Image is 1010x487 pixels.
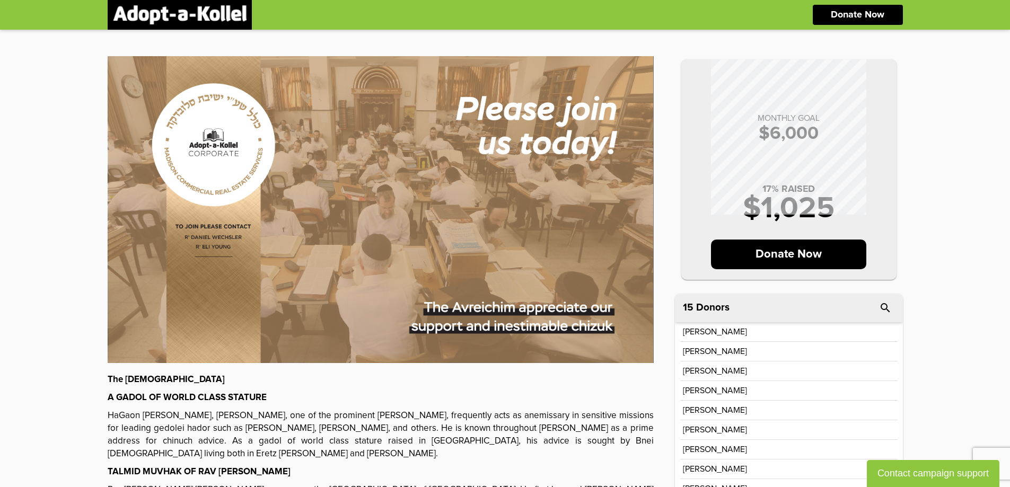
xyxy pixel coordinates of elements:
p: Donors [696,303,730,313]
p: [PERSON_NAME] [683,465,747,473]
strong: A GADOL OF WORLD CLASS STATURE [108,393,267,402]
p: Donate Now [711,240,866,269]
p: HaGaon [PERSON_NAME], [PERSON_NAME], one of the prominent [PERSON_NAME], frequently acts as anemi... [108,410,654,461]
p: [PERSON_NAME] [683,367,747,375]
img: GTMl8Zazyd.uwf9jX4LSx.jpg [108,56,654,363]
button: Contact campaign support [867,460,999,487]
img: logonobg.png [113,5,247,24]
p: [PERSON_NAME] [683,426,747,434]
p: [PERSON_NAME] [683,406,747,414]
i: search [879,302,892,314]
p: MONTHLY GOAL [692,114,886,122]
span: 15 [683,303,693,313]
p: $ [692,125,886,143]
p: [PERSON_NAME] [683,327,747,336]
strong: TALMID MUVHAK OF RAV [PERSON_NAME] [108,467,291,476]
p: Donate Now [831,10,884,20]
p: [PERSON_NAME] [683,445,747,454]
strong: The [DEMOGRAPHIC_DATA] [108,375,225,384]
p: [PERSON_NAME] [683,386,747,395]
p: [PERSON_NAME] [683,347,747,356]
